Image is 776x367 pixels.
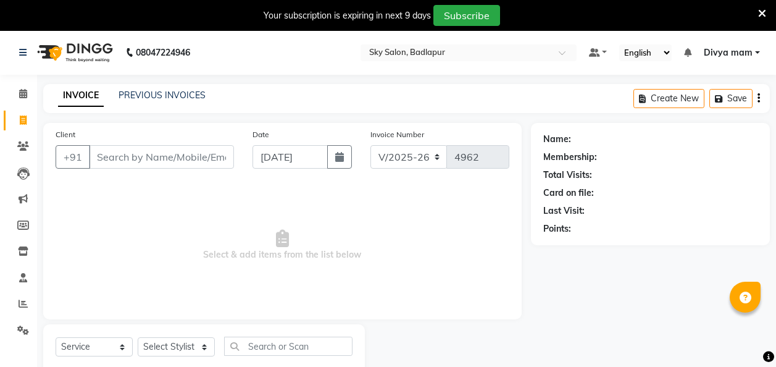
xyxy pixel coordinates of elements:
[724,318,764,355] iframe: chat widget
[136,35,190,70] b: 08047224946
[543,151,597,164] div: Membership:
[252,129,269,140] label: Date
[370,129,424,140] label: Invoice Number
[709,89,753,108] button: Save
[264,9,431,22] div: Your subscription is expiring in next 9 days
[543,205,585,217] div: Last Visit:
[224,337,353,356] input: Search or Scan
[56,145,90,169] button: +91
[543,187,594,200] div: Card on file:
[633,89,704,108] button: Create New
[704,46,753,59] span: Divya mam
[31,35,116,70] img: logo
[543,222,571,235] div: Points:
[56,129,75,140] label: Client
[58,85,104,107] a: INVOICE
[89,145,234,169] input: Search by Name/Mobile/Email/Code
[543,169,592,182] div: Total Visits:
[543,133,571,146] div: Name:
[56,183,509,307] span: Select & add items from the list below
[433,5,500,26] button: Subscribe
[119,90,206,101] a: PREVIOUS INVOICES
